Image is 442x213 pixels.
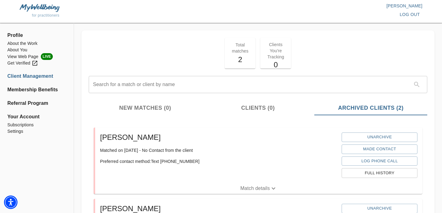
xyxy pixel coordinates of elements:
[205,104,311,112] span: Clients (0)
[342,144,417,154] button: Made Contact
[264,41,287,60] p: Clients You're Tracking
[318,104,424,112] span: Archived Clients (2)
[342,132,417,142] button: Unarchive
[20,4,60,12] img: MyWellbeing
[7,53,66,60] li: View Web Page
[92,104,198,112] span: New Matches (0)
[7,73,66,80] a: Client Management
[345,158,414,165] span: Log Phone Call
[41,53,53,60] span: LIVE
[397,9,422,20] button: log out
[345,146,414,153] span: Made Contact
[7,47,66,53] a: About You
[7,53,66,60] a: View Web PageLIVE
[228,42,252,54] p: Total matches
[7,100,66,107] a: Referral Program
[7,40,66,47] a: About the Work
[400,11,420,18] span: log out
[264,60,287,70] h5: 0
[7,60,38,66] div: Get Verified
[100,158,337,164] p: Preferred contact method: Text [PHONE_NUMBER]
[100,132,337,142] h5: [PERSON_NAME]
[4,195,17,209] div: Accessibility Menu
[7,128,66,135] a: Settings
[345,170,414,177] span: Full History
[228,55,252,65] h5: 2
[7,32,66,39] span: Profile
[240,185,270,192] p: Match details
[345,134,414,141] span: Unarchive
[342,156,417,166] button: Log Phone Call
[342,168,417,178] button: Full History
[100,147,337,153] p: Matched on [DATE] - No Contact from the client
[7,122,66,128] a: Subscriptions
[7,113,66,120] span: Your Account
[95,183,422,194] button: Match details
[32,13,60,18] span: for practitioners
[7,86,66,93] a: Membership Benefits
[345,205,414,212] span: Unarchive
[7,60,66,66] a: Get Verified
[221,3,422,9] p: [PERSON_NAME]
